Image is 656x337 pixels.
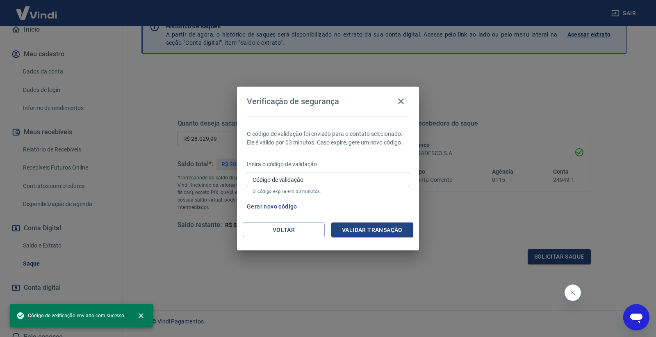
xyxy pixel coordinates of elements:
span: Olá! Precisa de ajuda? [5,6,69,12]
iframe: Fechar mensagem [565,284,581,301]
p: O código expira em 03 minutos. [253,189,403,194]
p: O código de validação foi enviado para o contato selecionado. Ele é válido por 03 minutos. Caso e... [247,130,409,147]
button: Gerar novo código [244,199,301,214]
h4: Verificação de segurança [247,96,339,106]
p: Insira o código de validação [247,160,409,169]
iframe: Botão para abrir a janela de mensagens [623,304,649,330]
span: Código de verificação enviado com sucesso. [16,312,125,320]
button: close [132,307,150,325]
button: Voltar [243,222,325,238]
button: Validar transação [331,222,413,238]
